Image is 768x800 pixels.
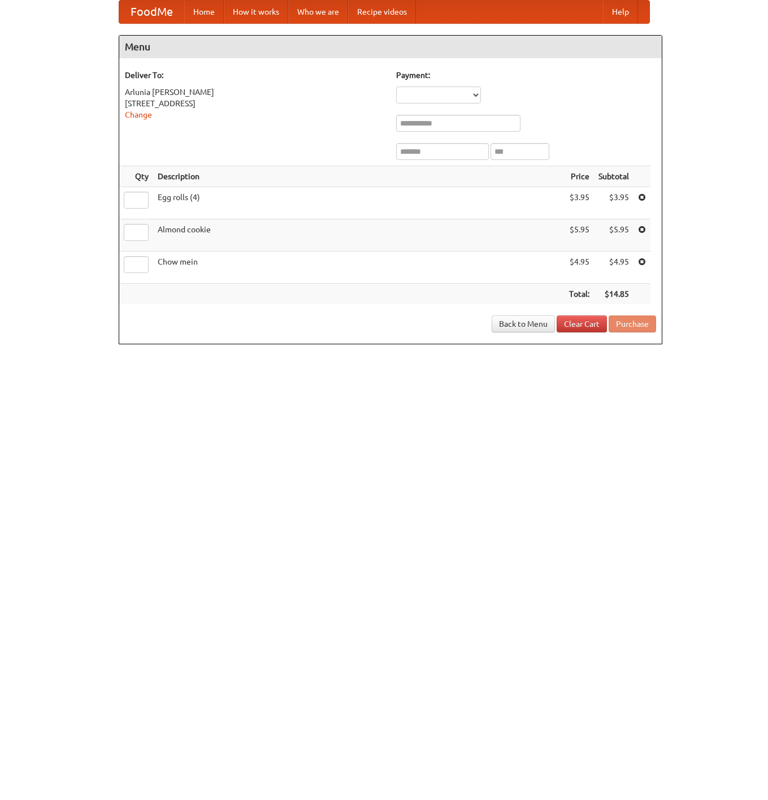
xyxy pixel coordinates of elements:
[125,70,385,81] h5: Deliver To:
[594,252,634,284] td: $4.95
[119,166,153,187] th: Qty
[119,1,184,23] a: FoodMe
[153,219,565,252] td: Almond cookie
[396,70,656,81] h5: Payment:
[594,219,634,252] td: $5.95
[348,1,416,23] a: Recipe videos
[492,315,555,332] a: Back to Menu
[565,284,594,305] th: Total:
[603,1,638,23] a: Help
[184,1,224,23] a: Home
[609,315,656,332] button: Purchase
[594,166,634,187] th: Subtotal
[565,166,594,187] th: Price
[565,187,594,219] td: $3.95
[594,284,634,305] th: $14.85
[153,187,565,219] td: Egg rolls (4)
[565,219,594,252] td: $5.95
[288,1,348,23] a: Who we are
[153,166,565,187] th: Description
[224,1,288,23] a: How it works
[119,36,662,58] h4: Menu
[594,187,634,219] td: $3.95
[153,252,565,284] td: Chow mein
[125,87,385,98] div: Arlunia [PERSON_NAME]
[565,252,594,284] td: $4.95
[125,98,385,109] div: [STREET_ADDRESS]
[125,110,152,119] a: Change
[557,315,607,332] a: Clear Cart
